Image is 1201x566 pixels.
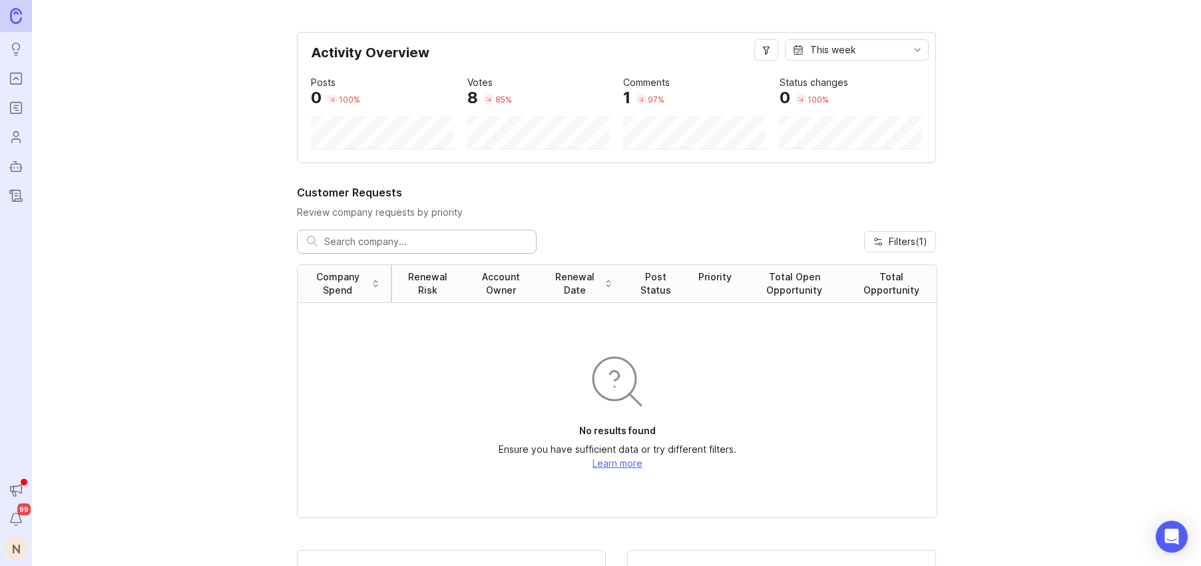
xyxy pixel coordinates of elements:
[495,94,512,105] div: 85 %
[889,235,927,248] span: Filters
[864,231,936,252] button: Filters(1)
[780,75,848,90] div: Status changes
[907,45,928,55] svg: toggle icon
[780,90,790,106] div: 0
[4,478,28,502] button: Announcements
[4,154,28,178] a: Autopilot
[648,94,664,105] div: 97 %
[311,75,336,90] div: Posts
[467,75,493,90] div: Votes
[1156,521,1188,553] div: Open Intercom Messenger
[324,234,527,249] input: Search company...
[623,75,670,90] div: Comments
[808,94,829,105] div: 100 %
[4,96,28,120] a: Roadmaps
[634,270,677,297] div: Post Status
[857,270,926,297] div: Total Opportunity
[10,8,22,23] img: Canny Home
[311,90,322,106] div: 0
[4,37,28,61] a: Ideas
[810,43,856,57] div: This week
[753,270,836,297] div: Total Open Opportunity
[4,125,28,149] a: Users
[467,90,478,106] div: 8
[17,503,31,515] span: 99
[579,424,656,437] p: No results found
[297,184,936,200] h2: Customer Requests
[499,443,736,456] p: Ensure you have sufficient data or try different filters.
[4,67,28,91] a: Portal
[593,457,642,469] a: Learn more
[549,270,600,297] div: Renewal Date
[311,46,922,70] div: Activity Overview
[4,507,28,531] button: Notifications
[698,270,732,284] div: Priority
[308,270,367,297] div: Company Spend
[4,537,28,561] button: N
[623,90,630,106] div: 1
[474,270,528,297] div: Account Owner
[339,94,360,105] div: 100 %
[297,206,936,219] p: Review company requests by priority
[403,270,453,297] div: Renewal Risk
[915,236,927,247] span: ( 1 )
[585,350,649,414] img: svg+xml;base64,PHN2ZyB3aWR0aD0iOTYiIGhlaWdodD0iOTYiIGZpbGw9Im5vbmUiIHhtbG5zPSJodHRwOi8vd3d3LnczLm...
[4,184,28,208] a: Changelog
